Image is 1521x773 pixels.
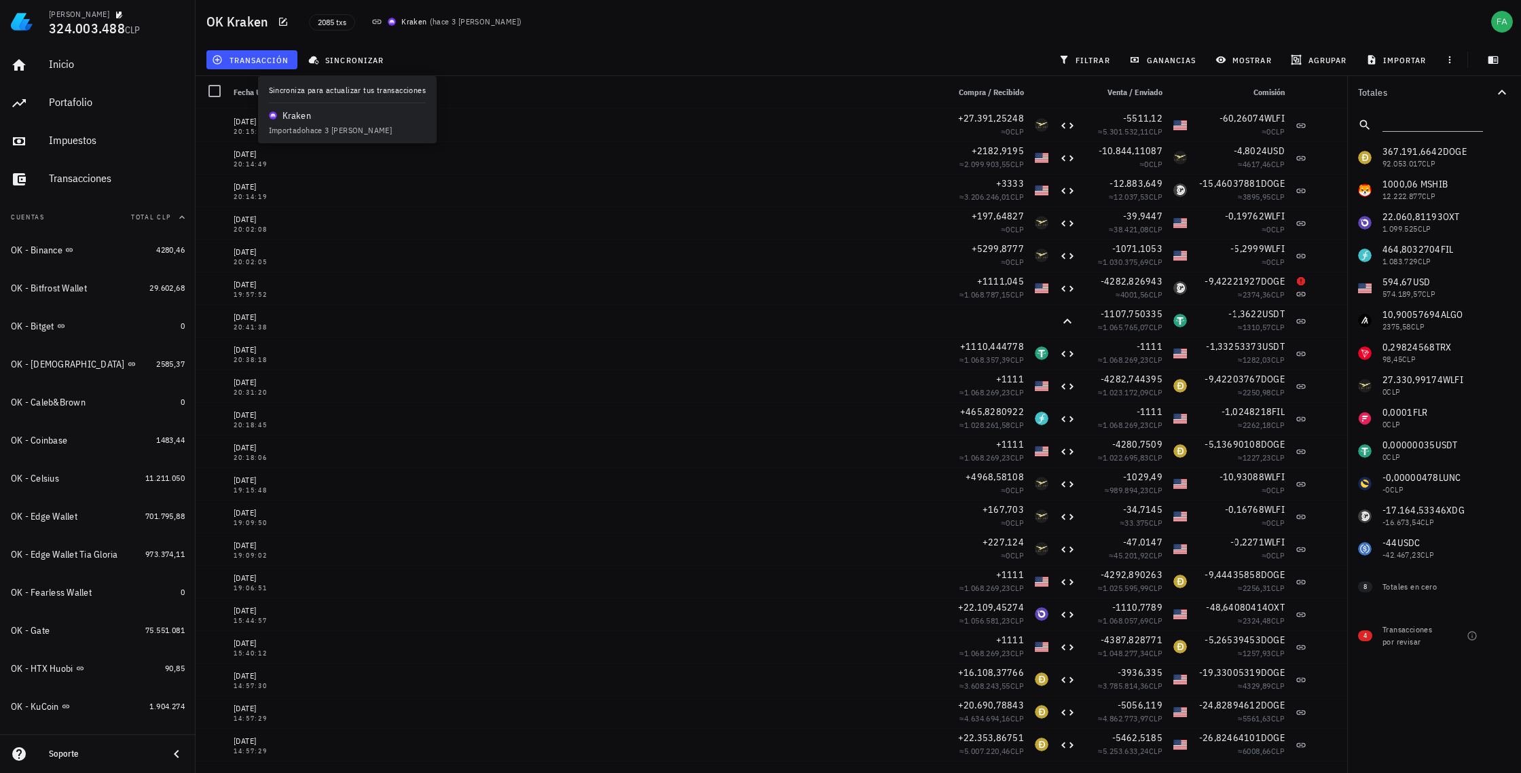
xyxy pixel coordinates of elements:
[1123,471,1162,483] span: -1029,49
[1149,257,1162,267] span: CLP
[1103,746,1149,756] span: 5.253.633,24
[1253,87,1285,97] span: Comisión
[131,213,171,221] span: Total CLP
[228,76,282,109] div: Fecha UTC
[181,587,185,597] span: 0
[5,652,190,685] a: OK - HTX Huobi 90,85
[5,87,190,120] a: Portafolio
[1103,257,1149,267] span: 1.030.375,69
[145,549,185,559] span: 973.374,11
[149,701,185,711] span: 1.904.274
[11,11,33,33] img: LedgiFi
[1123,536,1162,548] span: -47,0147
[964,746,1010,756] span: 5.007.220,46
[996,569,1024,581] span: +1111
[401,15,426,29] div: Kraken
[958,699,1024,711] span: +20.690,78843
[11,245,62,256] div: OK - Binance
[1206,601,1268,613] span: -48,64080414
[1173,281,1187,295] div: XDG-icon
[181,397,185,407] span: 0
[1101,634,1162,646] span: -4387,828771
[430,15,522,29] span: ( )
[1173,249,1187,262] div: USD-icon
[11,625,50,636] div: OK - Gate
[1266,257,1270,267] span: 0
[1035,216,1048,230] div: WLFI-icon
[964,583,1010,593] span: 1.068.269,23
[1199,177,1261,190] span: -15,46037881
[5,614,190,647] a: OK - Gate 75.551.081
[5,576,190,609] a: OK - Fearless Wallet 0
[1243,648,1271,658] span: 1257,93
[996,177,1024,190] span: +3333
[234,310,277,324] div: [DATE]
[1010,257,1024,267] span: CLP
[1238,355,1285,365] span: ≈
[1110,485,1149,495] span: 989.894,23
[1173,379,1187,393] div: DOGE-icon
[11,473,59,484] div: OK - Celsius
[1098,126,1162,137] span: ≈
[1124,518,1148,528] span: 33.375
[11,511,77,522] div: OK - Edge Wallet
[1103,387,1149,397] span: 1.023.172,09
[958,666,1024,679] span: +16.108,37766
[964,420,1010,430] span: 1.028.261,58
[1220,471,1264,483] span: -10,93088
[1103,713,1149,723] span: 4.862.773,97
[1035,249,1048,262] div: WLFI-icon
[1137,340,1162,353] span: -1111
[1230,536,1264,548] span: -0,2271
[5,690,190,723] a: OK - KuCoin 1.904.274
[11,549,118,560] div: OK - Edge Wallet Tia Gloria
[964,452,1010,463] span: 1.068.269,23
[1271,322,1285,332] span: CLP
[1238,387,1285,397] span: ≈
[1006,550,1010,560] span: 0
[11,435,67,446] div: OK - Coinbase
[181,321,185,331] span: 0
[1271,289,1285,300] span: CLP
[1035,151,1048,164] div: USD-icon
[288,87,304,97] span: Nota
[1173,118,1187,132] div: USD-icon
[1103,681,1149,691] span: 3.785.814,36
[5,462,190,495] a: OK - Celsius 11.211.050
[1238,159,1285,169] span: ≈
[1103,648,1149,658] span: 1.048.277,34
[11,701,59,713] div: OK - KuCoin
[5,49,190,82] a: Inicio
[49,172,185,185] div: Transacciones
[1103,420,1149,430] span: 1.068.269,23
[1149,192,1162,202] span: CLP
[234,87,270,97] span: Fecha UTC
[1173,346,1187,360] div: USD-icon
[234,147,277,161] div: [DATE]
[1262,257,1285,267] span: ≈
[1271,159,1285,169] span: CLP
[234,376,277,389] div: [DATE]
[972,145,1025,157] span: +2182,9195
[234,115,277,128] div: [DATE]
[1107,87,1162,97] span: Venta / Enviado
[1261,373,1285,385] span: DOGE
[1114,224,1149,234] span: 38.421,08
[433,16,519,26] span: hace 3 [PERSON_NAME]
[206,50,297,69] button: transacción
[1238,192,1285,202] span: ≈
[959,289,1024,300] span: ≈
[11,321,54,332] div: OK - Bitget
[1123,112,1162,124] span: -5511,12
[234,291,277,298] div: 19:57:52
[1112,601,1163,613] span: -1110,7789
[1225,503,1264,516] span: -0,16768
[1001,224,1024,234] span: ≈
[1123,503,1162,516] span: -34,7145
[1264,242,1285,255] span: WLFI
[1205,569,1261,581] span: -9,44435858
[1103,126,1149,137] span: 5.301.532,11
[964,192,1010,202] span: 3.206.246,01
[960,406,1024,418] span: +465,8280922
[983,503,1024,516] span: +167,703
